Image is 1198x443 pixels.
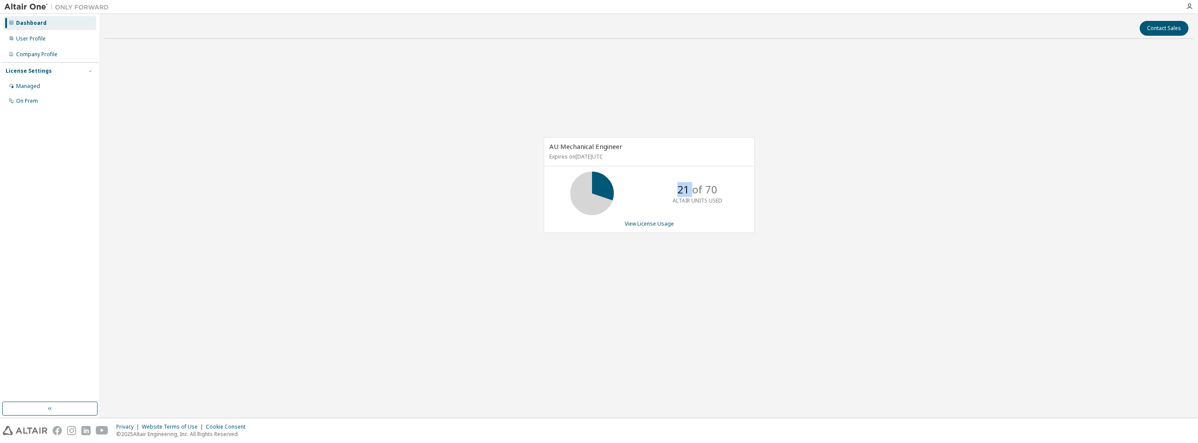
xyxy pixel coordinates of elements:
a: View License Usage [625,220,674,227]
div: Company Profile [16,51,57,58]
div: License Settings [6,68,52,74]
img: altair_logo.svg [3,426,47,435]
div: Privacy [116,423,142,430]
img: youtube.svg [96,426,108,435]
p: 21 of 70 [677,182,717,197]
p: © 2025 Altair Engineering, Inc. All Rights Reserved. [116,430,251,438]
div: On Prem [16,98,38,105]
p: ALTAIR UNITS USED [673,197,722,204]
p: Expires on [DATE] UTC [549,153,747,160]
img: Altair One [4,3,113,11]
div: Managed [16,83,40,90]
div: Cookie Consent [206,423,251,430]
div: Dashboard [16,20,47,27]
button: Contact Sales [1140,21,1188,36]
span: AU Mechanical Engineer [549,142,623,151]
img: facebook.svg [53,426,62,435]
div: User Profile [16,35,46,42]
img: instagram.svg [67,426,76,435]
div: Website Terms of Use [142,423,206,430]
img: linkedin.svg [81,426,91,435]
